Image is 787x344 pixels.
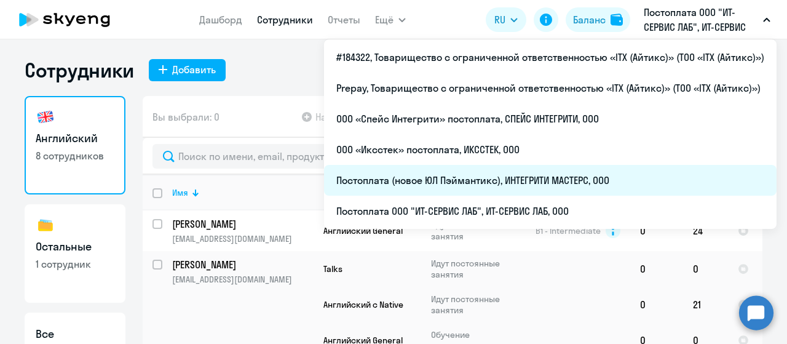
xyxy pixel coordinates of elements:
h3: Английский [36,130,114,146]
img: balance [611,14,623,26]
p: [EMAIL_ADDRESS][DOMAIN_NAME] [172,233,313,244]
h3: Остальные [36,239,114,255]
a: Дашборд [199,14,242,26]
a: [PERSON_NAME] [172,217,313,231]
img: english [36,107,55,127]
span: Английский General [323,225,403,236]
a: Отчеты [328,14,360,26]
a: Английский8 сотрудников [25,96,125,194]
button: Балансbalance [566,7,630,32]
button: Постоплата ООО "ИТ-СЕРВИС ЛАБ", ИТ-СЕРВИС ЛАБ, ООО [638,5,777,34]
button: RU [486,7,526,32]
td: 0 [683,251,728,287]
a: [PERSON_NAME] [172,258,313,271]
div: Продукт [323,187,357,198]
p: Постоплата ООО "ИТ-СЕРВИС ЛАБ", ИТ-СЕРВИС ЛАБ, ООО [644,5,758,34]
p: 8 сотрудников [36,149,114,162]
p: Идут постоянные занятия [431,294,515,316]
div: Добавить [172,62,216,77]
span: Ещё [375,12,393,27]
a: Остальные1 сотрудник [25,204,125,303]
div: Баланс [573,12,606,27]
button: Ещё [375,7,406,32]
img: others [36,215,55,235]
td: 21 [683,287,728,322]
span: Вы выбрали: 0 [152,110,219,124]
span: RU [494,12,505,27]
a: Сотрудники [257,14,313,26]
td: 0 [630,251,683,287]
p: 1 сотрудник [36,257,114,271]
span: Talks [323,263,342,274]
div: Имя [172,187,188,198]
td: 0 [630,287,683,322]
button: Добавить [149,59,226,81]
p: [PERSON_NAME] [172,217,311,231]
ul: Ещё [324,39,777,229]
input: Поиск по имени, email, продукту или статусу [152,144,753,169]
p: [PERSON_NAME] [172,258,311,271]
p: Идут постоянные занятия [431,258,515,280]
p: Идут постоянные занятия [431,220,515,242]
h1: Сотрудники [25,58,134,82]
td: 0 [630,210,683,251]
span: Английский с Native [323,299,403,310]
p: [EMAIL_ADDRESS][DOMAIN_NAME] [172,274,313,285]
td: 24 [683,210,728,251]
h3: Все [36,326,114,342]
div: Имя [172,187,313,198]
span: B1 - Intermediate [536,225,601,236]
